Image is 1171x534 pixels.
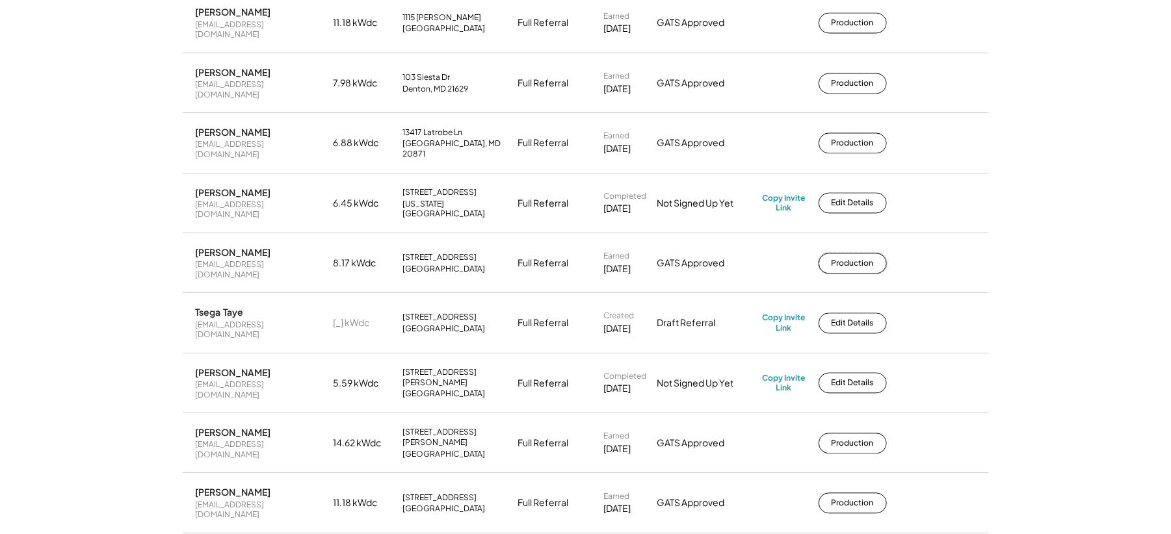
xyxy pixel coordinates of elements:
div: v 4.0.25 [36,21,64,31]
div: Created [604,311,635,321]
div: [EMAIL_ADDRESS][DOMAIN_NAME] [196,199,326,220]
div: 1115 [PERSON_NAME] [403,12,482,23]
div: 5.59 kWdc [334,377,395,390]
div: 11.18 kWdc [334,496,395,509]
button: Production [819,492,887,513]
img: website_grey.svg [21,34,31,44]
div: Earned [604,11,630,21]
div: [_] kWdc [334,316,395,329]
div: 11.18 kWdc [334,16,395,29]
div: [GEOGRAPHIC_DATA] [403,324,486,334]
div: [DATE] [604,83,631,95]
div: Not Signed Up Yet [657,377,755,390]
div: [STREET_ADDRESS][PERSON_NAME] [403,427,510,447]
div: [DATE] [604,382,631,395]
div: Copy Invite Link [763,312,806,333]
div: [US_STATE][GEOGRAPHIC_DATA] [403,199,510,219]
div: GATS Approved [657,136,755,149]
div: Copy Invite Link [763,373,806,393]
div: [PERSON_NAME] [196,246,271,258]
div: Full Referral [518,316,569,329]
div: Earned [604,131,630,141]
img: logo_orange.svg [21,21,31,31]
div: GATS Approved [657,77,755,90]
div: Domain: [DOMAIN_NAME] [34,34,143,44]
div: [DATE] [604,202,631,215]
div: 6.88 kWdc [334,136,395,149]
div: [EMAIL_ADDRESS][DOMAIN_NAME] [196,320,326,340]
button: Production [819,73,887,94]
div: [EMAIL_ADDRESS][DOMAIN_NAME] [196,19,326,40]
div: [DATE] [604,442,631,455]
div: [PERSON_NAME] [196,6,271,18]
div: Completed [604,191,647,201]
div: Earned [604,251,630,261]
div: Domain Overview [49,77,116,85]
div: Full Referral [518,257,569,270]
div: [STREET_ADDRESS] [403,187,477,197]
div: 6.45 kWdc [334,197,395,210]
div: [PERSON_NAME] [196,66,271,78]
div: [GEOGRAPHIC_DATA] [403,449,486,459]
div: Full Referral [518,77,569,90]
div: 13417 Latrobe Ln [403,127,463,138]
div: 7.98 kWdc [334,77,395,90]
div: [DATE] [604,502,631,515]
div: [EMAIL_ADDRESS][DOMAIN_NAME] [196,500,326,520]
img: tab_domain_overview_orange.svg [35,75,46,86]
div: 14.62 kWdc [334,437,395,450]
div: Copy Invite Link [763,193,806,213]
div: GATS Approved [657,496,755,509]
div: [GEOGRAPHIC_DATA] [403,503,486,514]
div: [PERSON_NAME] [196,486,271,498]
div: Completed [604,371,647,381]
button: Production [819,133,887,153]
div: Full Referral [518,16,569,29]
div: [DATE] [604,142,631,155]
div: [STREET_ADDRESS][PERSON_NAME] [403,367,510,387]
div: [EMAIL_ADDRESS][DOMAIN_NAME] [196,139,326,159]
div: Earned [604,431,630,441]
div: GATS Approved [657,16,755,29]
div: [PERSON_NAME] [196,126,271,138]
div: Full Referral [518,496,569,509]
div: [STREET_ADDRESS] [403,492,477,503]
div: [EMAIL_ADDRESS][DOMAIN_NAME] [196,79,326,99]
div: Not Signed Up Yet [657,197,755,210]
div: Draft Referral [657,316,755,329]
div: Earned [604,491,630,502]
div: [GEOGRAPHIC_DATA], MD 20871 [403,138,510,159]
button: Production [819,12,887,33]
div: [PERSON_NAME] [196,426,271,438]
div: [EMAIL_ADDRESS][DOMAIN_NAME] [196,379,326,400]
div: Full Referral [518,377,569,390]
button: Edit Details [819,372,887,393]
div: [PERSON_NAME] [196,366,271,378]
div: [DATE] [604,262,631,275]
div: 8.17 kWdc [334,257,395,270]
div: [EMAIL_ADDRESS][DOMAIN_NAME] [196,439,326,459]
div: [GEOGRAPHIC_DATA] [403,388,486,399]
div: [EMAIL_ADDRESS][DOMAIN_NAME] [196,259,326,279]
div: Earned [604,71,630,81]
div: [GEOGRAPHIC_DATA] [403,264,486,274]
button: Edit Details [819,192,887,213]
div: Full Referral [518,136,569,149]
div: [STREET_ADDRESS] [403,252,477,262]
div: 103 Siesta Dr [403,72,451,83]
div: [STREET_ADDRESS] [403,312,477,322]
div: [DATE] [604,22,631,35]
div: [GEOGRAPHIC_DATA] [403,23,486,34]
div: Keywords by Traffic [144,77,219,85]
button: Edit Details [819,312,887,333]
button: Production [819,253,887,273]
img: tab_keywords_by_traffic_grey.svg [129,75,140,86]
div: GATS Approved [657,437,755,450]
div: Tsega Taye [196,306,244,318]
div: GATS Approved [657,257,755,270]
div: Full Referral [518,197,569,210]
button: Production [819,433,887,453]
div: Denton, MD 21629 [403,84,469,94]
div: Full Referral [518,437,569,450]
div: [PERSON_NAME] [196,186,271,198]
